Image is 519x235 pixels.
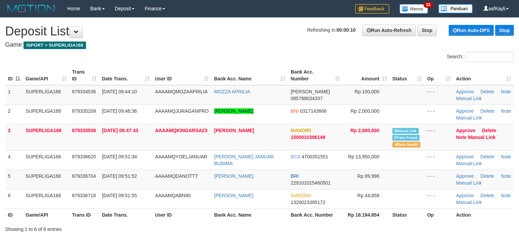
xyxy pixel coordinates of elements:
[300,108,327,114] span: Copy 0317143666 to clipboard
[288,208,343,221] th: Bank Acc. Number
[456,128,475,133] a: Approve
[456,161,482,166] a: Manual Link
[5,189,23,208] td: 6
[5,105,23,124] td: 2
[72,108,96,114] span: 879335209
[307,27,356,33] span: Refreshing in:
[99,208,153,221] th: Date Trans.
[501,154,511,159] a: Note
[343,66,390,85] th: Amount: activate to sort column ascending
[438,4,473,13] img: panduan.png
[99,66,153,85] th: Date Trans.: activate to sort column ascending
[501,108,511,114] a: Note
[155,128,207,133] span: AAAAMQKINGARSA23
[102,128,138,133] span: [DATE] 09:47:43
[23,150,69,170] td: SUPERLIGA168
[23,66,69,85] th: Game/API: activate to sort column ascending
[456,89,474,94] a: Approve
[355,4,389,14] img: Feedback.jpg
[480,193,494,198] a: Delete
[468,135,496,140] a: Manual Link
[5,3,57,14] img: MOTION_logo.png
[155,108,208,114] span: AAAAMQJURAGANPRO
[23,170,69,189] td: SUPERLIGA168
[72,89,96,94] span: 879334536
[355,89,379,94] span: Rp 100,000
[390,208,424,221] th: Status
[24,42,86,49] span: ISPORT > SUPERLIGA168
[417,25,437,36] a: Stop
[343,208,390,221] th: Rp 18.194.854
[392,135,420,141] span: Similar transaction found
[291,173,299,179] span: BRI
[214,108,254,114] a: [PERSON_NAME]
[291,128,311,133] span: MANDIRI
[5,150,23,170] td: 4
[214,89,250,94] a: MOZZA APRILIA
[214,154,274,166] a: [PERSON_NAME] JANUAR BUDIMA
[336,27,356,33] strong: 00:00:10
[424,189,453,208] td: - - -
[351,108,379,114] span: Rp 2,000,000
[456,193,474,198] a: Approve
[291,180,331,186] span: Copy 229101015460501 to clipboard
[348,154,379,159] span: Rp 13,950,000
[362,25,416,36] a: Run Auto-Refresh
[102,108,137,114] span: [DATE] 09:46:36
[291,193,311,198] span: MANDIRI
[291,108,299,114] span: BNI
[424,85,453,105] td: - - -
[214,193,254,198] a: [PERSON_NAME]
[72,193,96,198] span: 879336718
[392,142,420,147] span: Bank is not match
[72,154,96,159] span: 879336620
[291,135,325,140] span: Copy 1500031596149 to clipboard
[155,89,207,94] span: AAAAMQMOZAAPRILIA
[5,85,23,105] td: 1
[23,85,69,105] td: SUPERLIGA168
[5,42,514,48] h4: Game:
[302,154,328,159] span: Copy 4700351551 to clipboard
[456,108,474,114] a: Approve
[447,52,514,62] label: Search:
[456,115,482,121] a: Manual Link
[480,173,494,179] a: Delete
[214,128,254,133] a: [PERSON_NAME]
[453,208,514,221] th: Action
[456,173,474,179] a: Approve
[155,154,207,159] span: AAAAMQYOELJANUAR
[5,124,23,150] td: 3
[357,173,379,179] span: Rp 99,996
[424,150,453,170] td: - - -
[424,66,453,85] th: Op: activate to sort column ascending
[5,208,23,221] th: ID
[23,189,69,208] td: SUPERLIGA168
[424,170,453,189] td: - - -
[5,25,514,38] h1: Deposit List
[5,223,211,233] div: Showing 1 to 6 of 6 entries
[480,108,494,114] a: Delete
[102,154,137,159] span: [DATE] 09:51:34
[291,200,325,205] span: Copy 1320023395172 to clipboard
[453,66,514,85] th: Action: activate to sort column ascending
[102,173,137,179] span: [DATE] 09:51:52
[212,208,288,221] th: Bank Acc. Name
[456,154,474,159] a: Approve
[291,154,300,159] span: BCA
[155,193,190,198] span: AAAAMQABN90
[465,52,514,62] input: Search:
[424,105,453,124] td: - - -
[5,170,23,189] td: 5
[501,173,511,179] a: Note
[423,2,433,8] span: 33
[392,128,419,134] span: Manually Linked
[72,128,96,133] span: 879335508
[424,208,453,221] th: Op
[212,66,288,85] th: Bank Acc. Name: activate to sort column ascending
[501,193,511,198] a: Note
[480,89,494,94] a: Delete
[357,193,379,198] span: Rp 44,858
[456,96,482,101] a: Manual Link
[291,89,330,94] span: [PERSON_NAME]
[102,193,137,198] span: [DATE] 09:51:55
